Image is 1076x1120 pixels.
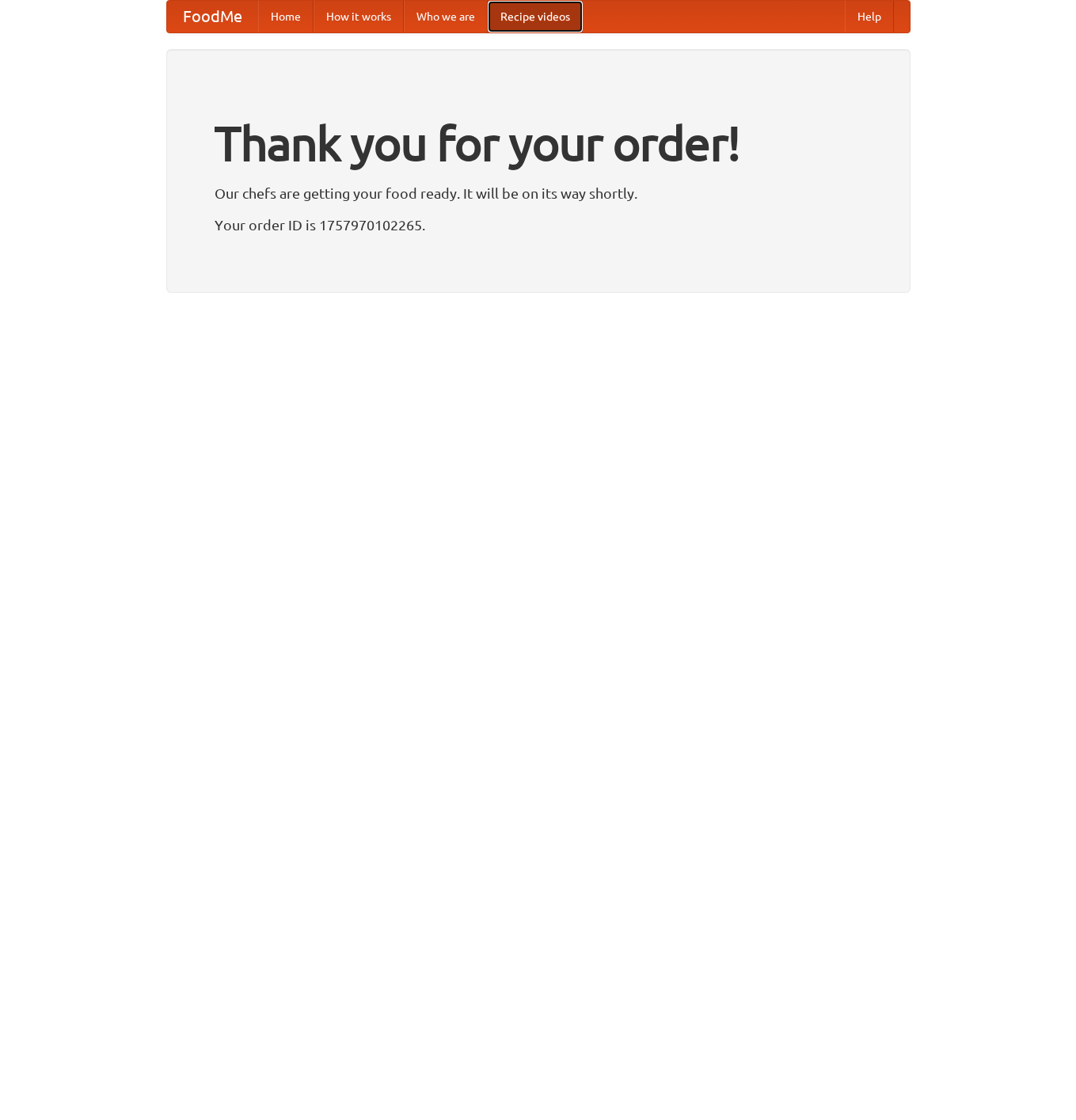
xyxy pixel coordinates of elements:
[215,213,862,237] p: Your order ID is 1757970102265.
[488,1,583,32] a: Recipe videos
[167,1,258,32] a: FoodMe
[258,1,314,32] a: Home
[314,1,404,32] a: How it works
[215,181,862,205] p: Our chefs are getting your food ready. It will be on its way shortly.
[215,105,862,181] h1: Thank you for your order!
[845,1,894,32] a: Help
[404,1,488,32] a: Who we are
